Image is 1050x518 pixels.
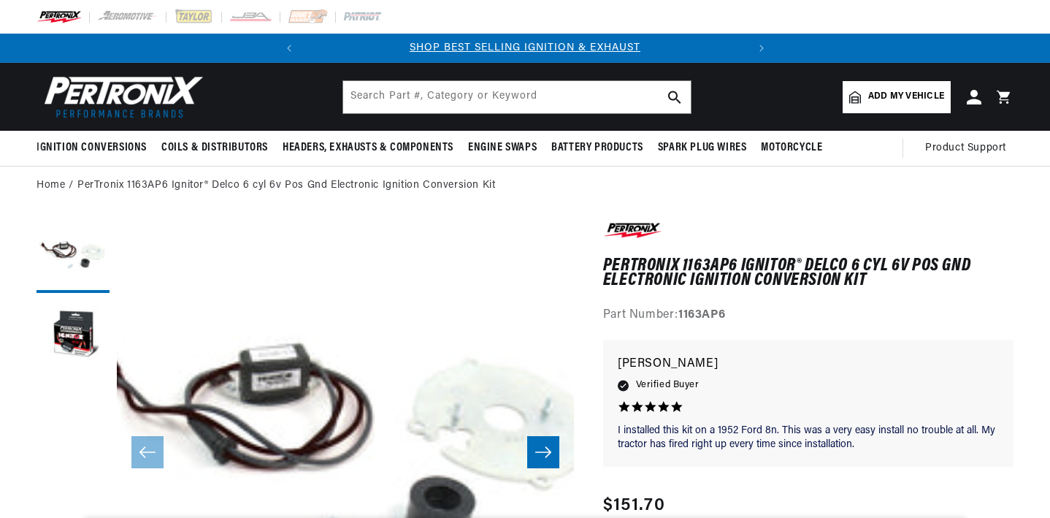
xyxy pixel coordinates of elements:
[37,178,1013,194] nav: breadcrumbs
[603,306,1013,325] div: Part Number:
[618,424,999,452] p: I installed this kit on a 1952 Ford 8n. This was a very easy install no trouble at all. My tracto...
[275,34,304,63] button: Translation missing: en.sections.announcements.previous_announcement
[868,90,944,104] span: Add my vehicle
[747,34,776,63] button: Translation missing: en.sections.announcements.next_announcement
[754,131,829,165] summary: Motorcycle
[410,42,640,53] a: SHOP BEST SELLING IGNITION & EXHAUST
[551,140,643,156] span: Battery Products
[154,131,275,165] summary: Coils & Distributors
[544,131,651,165] summary: Battery Products
[603,259,1013,289] h1: PerTronix 1163AP6 Ignitor® Delco 6 cyl 6v Pos Gnd Electronic Ignition Conversion Kit
[468,140,537,156] span: Engine Swaps
[77,178,495,194] a: PerTronix 1163AP6 Ignitor® Delco 6 cyl 6v Pos Gnd Electronic Ignition Conversion Kit
[527,436,559,468] button: Slide right
[37,140,147,156] span: Ignition Conversions
[37,300,110,373] button: Load image 2 in gallery view
[618,354,999,375] p: [PERSON_NAME]
[37,220,110,293] button: Load image 1 in gallery view
[678,309,725,321] strong: 1163AP6
[659,81,691,113] button: search button
[925,131,1013,166] summary: Product Support
[161,140,268,156] span: Coils & Distributors
[925,140,1006,156] span: Product Support
[761,140,822,156] span: Motorcycle
[843,81,951,113] a: Add my vehicle
[658,140,747,156] span: Spark Plug Wires
[37,178,65,194] a: Home
[131,436,164,468] button: Slide left
[651,131,754,165] summary: Spark Plug Wires
[37,131,154,165] summary: Ignition Conversions
[283,140,453,156] span: Headers, Exhausts & Components
[461,131,544,165] summary: Engine Swaps
[275,131,461,165] summary: Headers, Exhausts & Components
[304,40,747,56] div: 1 of 2
[636,377,699,393] span: Verified Buyer
[304,40,747,56] div: Announcement
[37,72,204,122] img: Pertronix
[343,81,691,113] input: Search Part #, Category or Keyword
